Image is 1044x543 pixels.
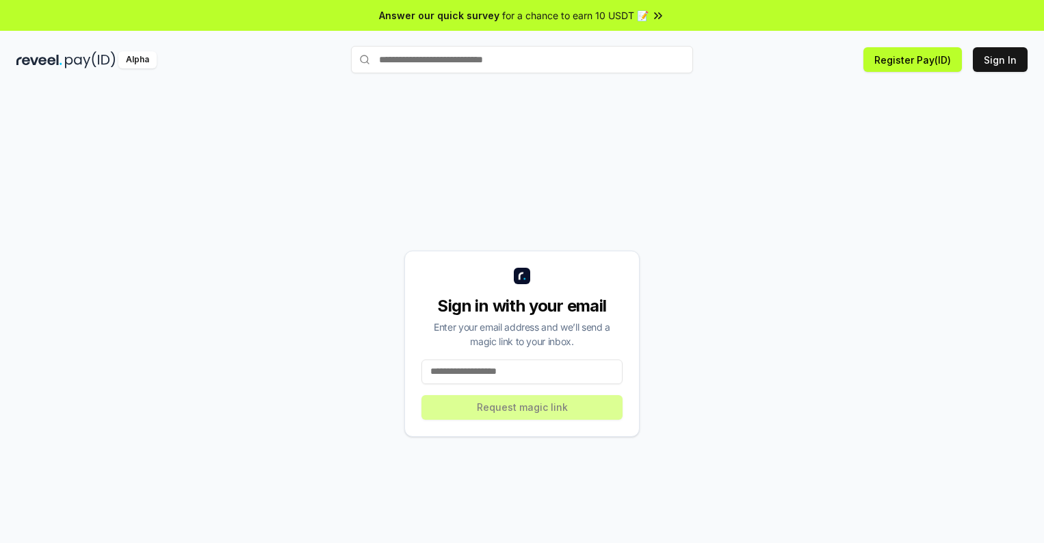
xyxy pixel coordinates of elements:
img: logo_small [514,268,530,284]
img: reveel_dark [16,51,62,68]
button: Sign In [973,47,1028,72]
span: for a chance to earn 10 USDT 📝 [502,8,649,23]
div: Alpha [118,51,157,68]
span: Answer our quick survey [379,8,499,23]
div: Enter your email address and we’ll send a magic link to your inbox. [421,320,623,349]
img: pay_id [65,51,116,68]
div: Sign in with your email [421,295,623,317]
button: Register Pay(ID) [863,47,962,72]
